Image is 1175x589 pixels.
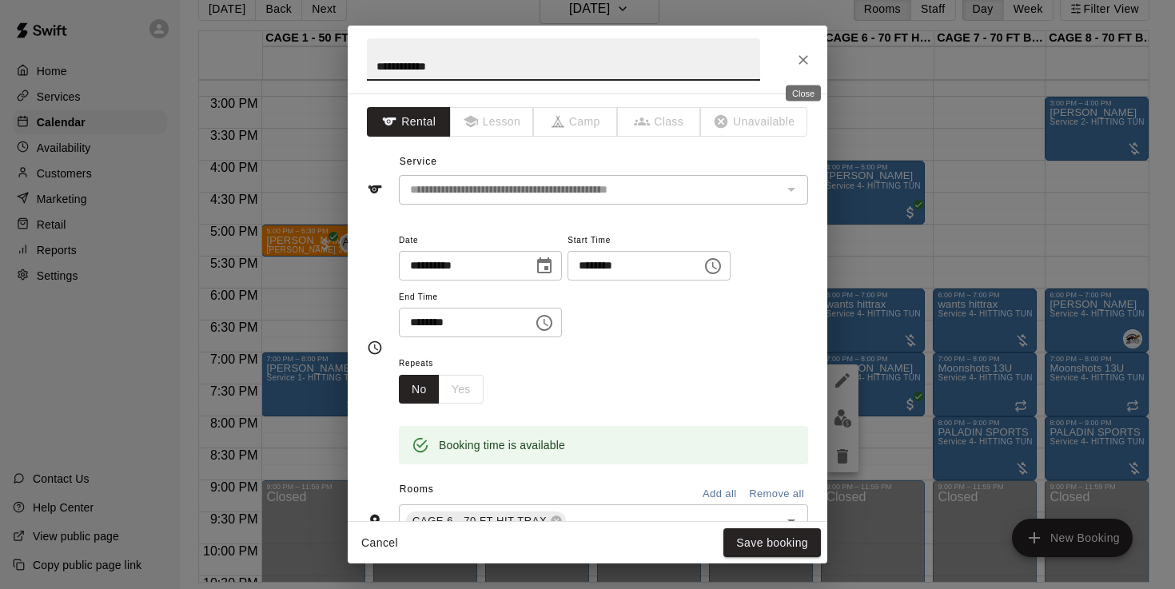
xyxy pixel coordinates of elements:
[400,156,437,167] span: Service
[399,353,496,375] span: Repeats
[528,250,560,282] button: Choose date, selected date is Aug 21, 2025
[367,107,451,137] button: Rental
[697,250,729,282] button: Choose time, selected time is 7:00 PM
[568,230,731,252] span: Start Time
[780,510,803,532] button: Open
[399,375,484,404] div: outlined button group
[406,513,553,529] span: CAGE 6 - 70 FT HIT TRAX
[399,287,562,308] span: End Time
[367,513,383,529] svg: Rooms
[399,175,808,205] div: The service of an existing booking cannot be changed
[451,107,535,137] span: The type of an existing booking cannot be changed
[723,528,821,558] button: Save booking
[745,482,808,507] button: Remove all
[694,482,745,507] button: Add all
[399,230,562,252] span: Date
[367,340,383,356] svg: Timing
[406,511,566,531] div: CAGE 6 - 70 FT HIT TRAX
[534,107,618,137] span: The type of an existing booking cannot be changed
[528,307,560,339] button: Choose time, selected time is 8:00 PM
[400,484,434,495] span: Rooms
[439,431,565,460] div: Booking time is available
[618,107,702,137] span: The type of an existing booking cannot be changed
[399,375,440,404] button: No
[701,107,808,137] span: The type of an existing booking cannot be changed
[789,46,818,74] button: Close
[354,528,405,558] button: Cancel
[367,181,383,197] svg: Service
[786,86,821,101] div: Close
